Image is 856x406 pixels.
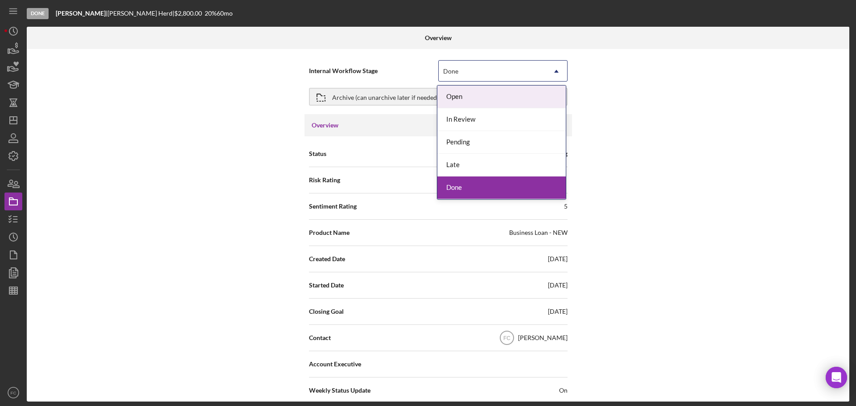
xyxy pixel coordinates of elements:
[425,34,452,41] b: Overview
[503,335,510,341] text: FC
[11,390,16,395] text: FC
[437,86,566,108] div: Open
[309,307,344,316] span: Closing Goal
[826,367,847,388] div: Open Intercom Messenger
[443,68,458,75] div: Done
[309,88,568,106] button: Archive (can unarchive later if needed)
[217,10,233,17] div: 60 mo
[564,202,568,211] div: 5
[559,386,568,395] span: On
[437,108,566,131] div: In Review
[332,89,439,105] div: Archive (can unarchive later if needed)
[56,10,107,17] div: |
[548,254,568,263] div: [DATE]
[309,202,357,211] span: Sentiment Rating
[4,384,22,402] button: FC
[509,228,568,237] div: Business Loan - NEW
[309,281,344,290] span: Started Date
[56,9,106,17] b: [PERSON_NAME]
[437,154,566,176] div: Late
[437,176,566,199] div: Done
[309,228,350,237] span: Product Name
[548,307,568,316] div: [DATE]
[518,333,568,342] div: [PERSON_NAME]
[548,281,568,290] div: [DATE]
[107,10,174,17] div: [PERSON_NAME] Herd |
[309,333,331,342] span: Contact
[437,131,566,154] div: Pending
[309,149,326,158] span: Status
[309,254,345,263] span: Created Date
[174,10,205,17] div: $2,800.00
[27,8,49,19] div: Done
[312,121,338,130] h3: Overview
[309,360,361,369] span: Account Executive
[309,66,438,75] span: Internal Workflow Stage
[309,176,340,185] span: Risk Rating
[309,386,370,395] span: Weekly Status Update
[205,10,217,17] div: 20 %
